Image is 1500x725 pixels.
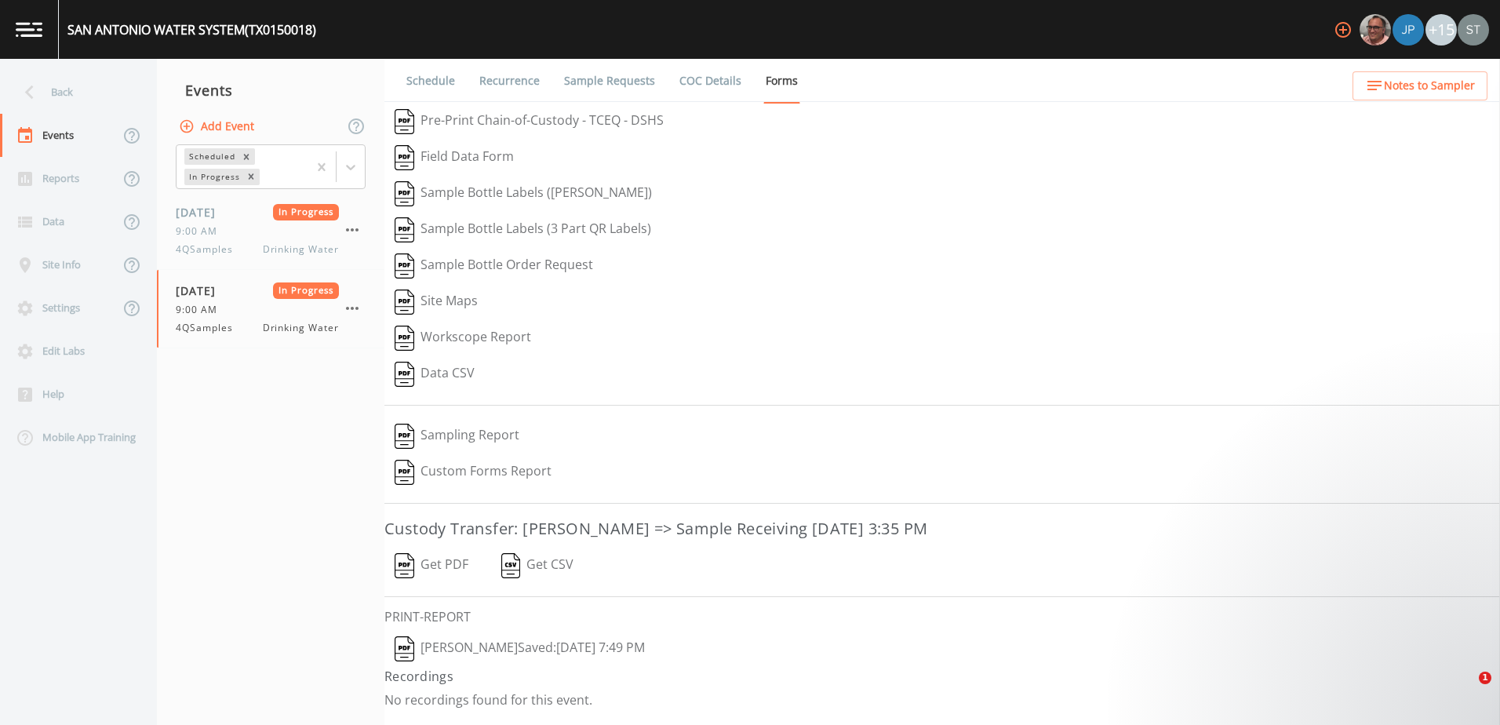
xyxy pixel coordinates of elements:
span: In Progress [273,282,340,299]
button: Data CSV [384,356,485,392]
button: Custom Forms Report [384,454,562,490]
button: Pre-Print Chain-of-Custody - TCEQ - DSHS [384,104,674,140]
button: Get CSV [490,548,584,584]
button: Notes to Sampler [1353,71,1487,100]
button: [PERSON_NAME]Saved:[DATE] 7:49 PM [384,631,655,667]
div: In Progress [184,169,242,185]
img: svg%3e [395,460,414,485]
iframe: Intercom live chat [1447,672,1484,709]
h6: PRINT-REPORT [384,610,1500,625]
a: Forms [763,59,800,104]
a: [DATE]In Progress9:00 AM4QSamplesDrinking Water [157,270,384,348]
span: 9:00 AM [176,303,227,317]
img: svg%3e [395,217,414,242]
div: Mike Franklin [1359,14,1392,46]
span: Drinking Water [263,321,339,335]
a: Schedule [404,59,457,103]
a: [DATE]In Progress9:00 AM4QSamplesDrinking Water [157,191,384,270]
span: [DATE] [176,204,227,220]
button: Sample Bottle Labels ([PERSON_NAME]) [384,176,662,212]
span: 9:00 AM [176,224,227,239]
span: 1 [1479,672,1491,684]
img: svg%3e [395,362,414,387]
p: No recordings found for this event. [384,692,1500,708]
button: Sampling Report [384,418,530,454]
a: Sample Requests [562,59,657,103]
button: Sample Bottle Labels (3 Part QR Labels) [384,212,661,248]
img: svg%3e [395,326,414,351]
button: Workscope Report [384,320,541,356]
a: Recurrence [477,59,542,103]
img: svg%3e [395,636,414,661]
span: 4QSamples [176,242,242,257]
img: svg%3e [395,109,414,134]
span: Notes to Sampler [1384,76,1475,96]
h3: Custody Transfer: [PERSON_NAME] => Sample Receiving [DATE] 3:35 PM [384,516,1500,541]
span: [DATE] [176,282,227,299]
img: 8315ae1e0460c39f28dd315f8b59d613 [1458,14,1489,46]
div: Remove Scheduled [238,148,255,165]
button: Field Data Form [384,140,524,176]
button: Get PDF [384,548,479,584]
span: Drinking Water [263,242,339,257]
img: svg%3e [395,290,414,315]
div: Remove In Progress [242,169,260,185]
span: In Progress [273,204,340,220]
button: Add Event [176,112,260,141]
img: svg%3e [395,181,414,206]
img: svg%3e [395,424,414,449]
a: COC Details [677,59,744,103]
h4: Recordings [384,667,1500,686]
div: Scheduled [184,148,238,165]
img: svg%3e [501,553,521,578]
img: svg%3e [395,553,414,578]
img: 41241ef155101aa6d92a04480b0d0000 [1393,14,1424,46]
img: logo [16,22,42,37]
img: svg%3e [395,253,414,279]
button: Site Maps [384,284,488,320]
div: Joshua gere Paul [1392,14,1425,46]
div: +15 [1425,14,1457,46]
img: e2d790fa78825a4bb76dcb6ab311d44c [1360,14,1391,46]
span: 4QSamples [176,321,242,335]
div: Events [157,71,384,110]
div: SAN ANTONIO WATER SYSTEM (TX0150018) [67,20,316,39]
button: Sample Bottle Order Request [384,248,603,284]
img: svg%3e [395,145,414,170]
